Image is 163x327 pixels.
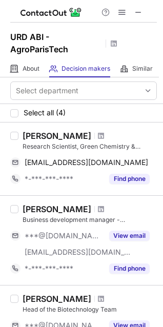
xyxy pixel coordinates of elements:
[16,86,78,96] div: Select department
[23,305,157,314] div: Head of the Biotechnology Team
[109,231,150,241] button: Reveal Button
[25,231,103,240] span: ***@[DOMAIN_NAME]
[24,109,66,117] span: Select all (4)
[23,215,157,224] div: Business development manager - [PERSON_NAME]
[23,294,91,304] div: [PERSON_NAME]
[109,263,150,274] button: Reveal Button
[23,131,91,141] div: [PERSON_NAME]
[10,31,103,55] h1: URD ABI - AgroParisTech
[109,174,150,184] button: Reveal Button
[132,65,153,73] span: Similar
[25,158,148,167] span: [EMAIL_ADDRESS][DOMAIN_NAME]
[62,65,110,73] span: Decision makers
[23,142,157,151] div: Research Scientist, Green Chemistry & Sustainable Materials
[23,65,39,73] span: About
[21,6,82,18] img: ContactOut v5.3.10
[25,248,131,257] span: [EMAIL_ADDRESS][DOMAIN_NAME]
[23,204,91,214] div: [PERSON_NAME]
